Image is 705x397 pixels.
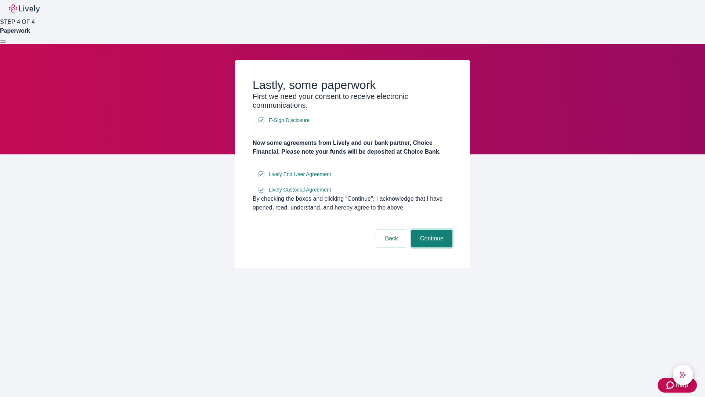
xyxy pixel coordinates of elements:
[269,117,310,124] span: E-Sign Disclosure
[411,230,452,247] button: Continue
[267,185,333,194] a: e-sign disclosure document
[253,139,452,156] h4: Now some agreements from Lively and our bank partner, Choice Financial. Please note your funds wi...
[376,230,407,247] button: Back
[9,4,40,13] img: Lively
[253,78,452,92] h2: Lastly, some paperwork
[267,170,333,179] a: e-sign disclosure document
[253,194,452,212] div: By checking the boxes and clicking “Continue", I acknowledge that I have opened, read, understand...
[267,116,311,125] a: e-sign disclosure document
[253,92,452,110] h3: First we need your consent to receive electronic communications.
[679,371,687,379] svg: Lively AI Assistant
[673,365,693,385] button: chat
[269,171,331,178] span: Lively End User Agreement
[675,381,688,390] span: Help
[658,378,697,393] button: Zendesk support iconHelp
[666,381,675,390] svg: Zendesk support icon
[269,186,331,194] span: Lively Custodial Agreement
